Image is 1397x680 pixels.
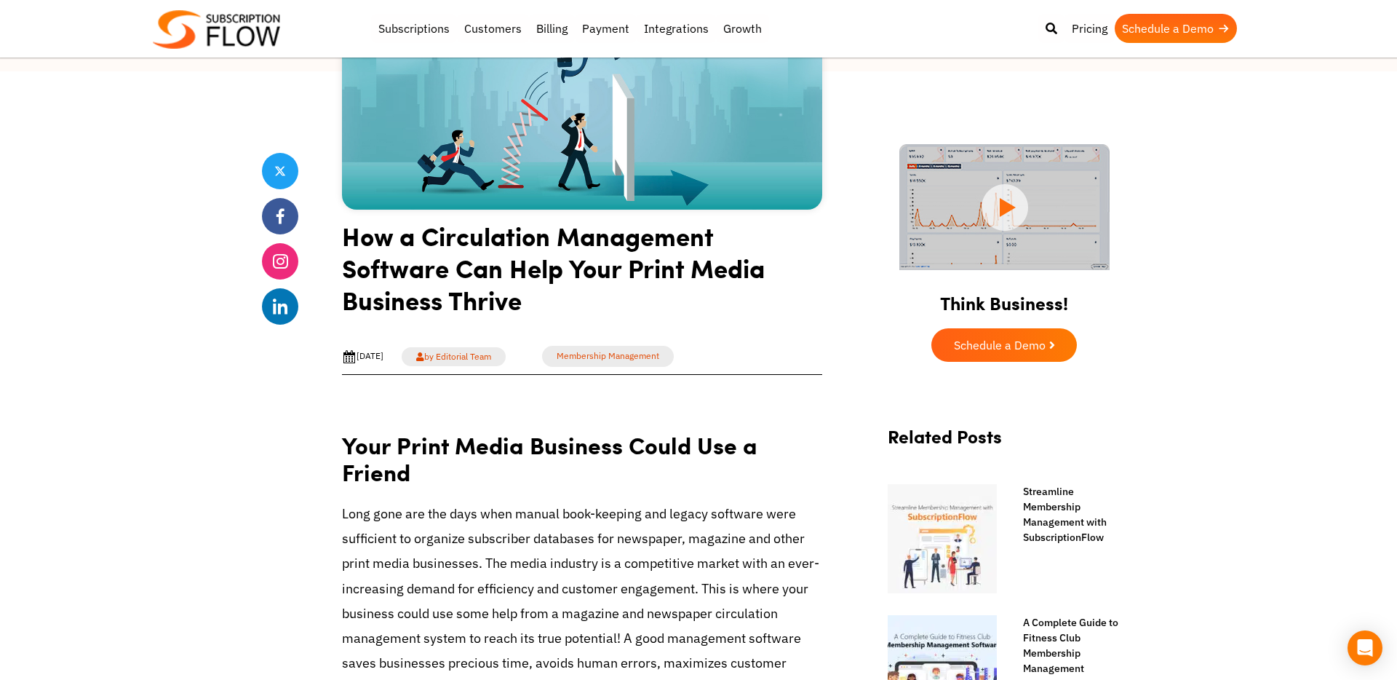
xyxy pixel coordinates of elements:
a: Schedule a Demo [931,328,1077,362]
a: Integrations [637,14,716,43]
h1: How a Circulation Management Software Can Help Your Print Media Business Thrive [342,220,822,327]
a: Growth [716,14,769,43]
a: by Editorial Team [402,347,506,366]
img: Subscriptionflow [153,10,280,49]
h2: Related Posts [888,426,1121,462]
a: Billing [529,14,575,43]
a: Payment [575,14,637,43]
div: [DATE] [342,349,383,364]
a: Schedule a Demo [1115,14,1237,43]
div: Open Intercom Messenger [1348,630,1382,665]
h2: Think Business! [873,274,1135,321]
a: Customers [457,14,529,43]
span: Schedule a Demo [954,339,1046,351]
a: Subscriptions [371,14,457,43]
img: Streamline Membership Management [888,484,997,593]
img: intro video [899,144,1110,270]
a: Streamline Membership Management with SubscriptionFlow [1008,484,1121,545]
a: Pricing [1064,14,1115,43]
a: Membership Management [542,346,674,367]
strong: Your Print Media Business Could Use a Friend [342,428,757,489]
